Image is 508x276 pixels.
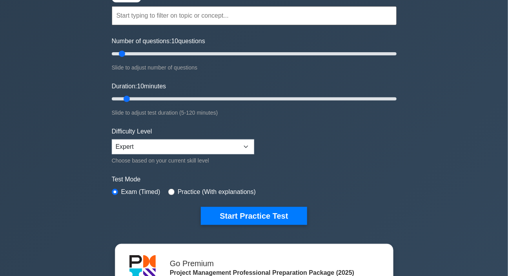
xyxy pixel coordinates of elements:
div: Choose based on your current skill level [112,156,254,165]
label: Difficulty Level [112,127,152,136]
label: Number of questions: questions [112,37,205,46]
label: Duration: minutes [112,82,166,91]
span: 10 [137,83,144,90]
button: Start Practice Test [201,207,307,225]
label: Exam (Timed) [121,187,160,197]
label: Test Mode [112,175,397,184]
label: Practice (With explanations) [178,187,256,197]
span: 10 [171,38,178,44]
div: Slide to adjust number of questions [112,63,397,72]
input: Start typing to filter on topic or concept... [112,6,397,25]
div: Slide to adjust test duration (5-120 minutes) [112,108,397,117]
